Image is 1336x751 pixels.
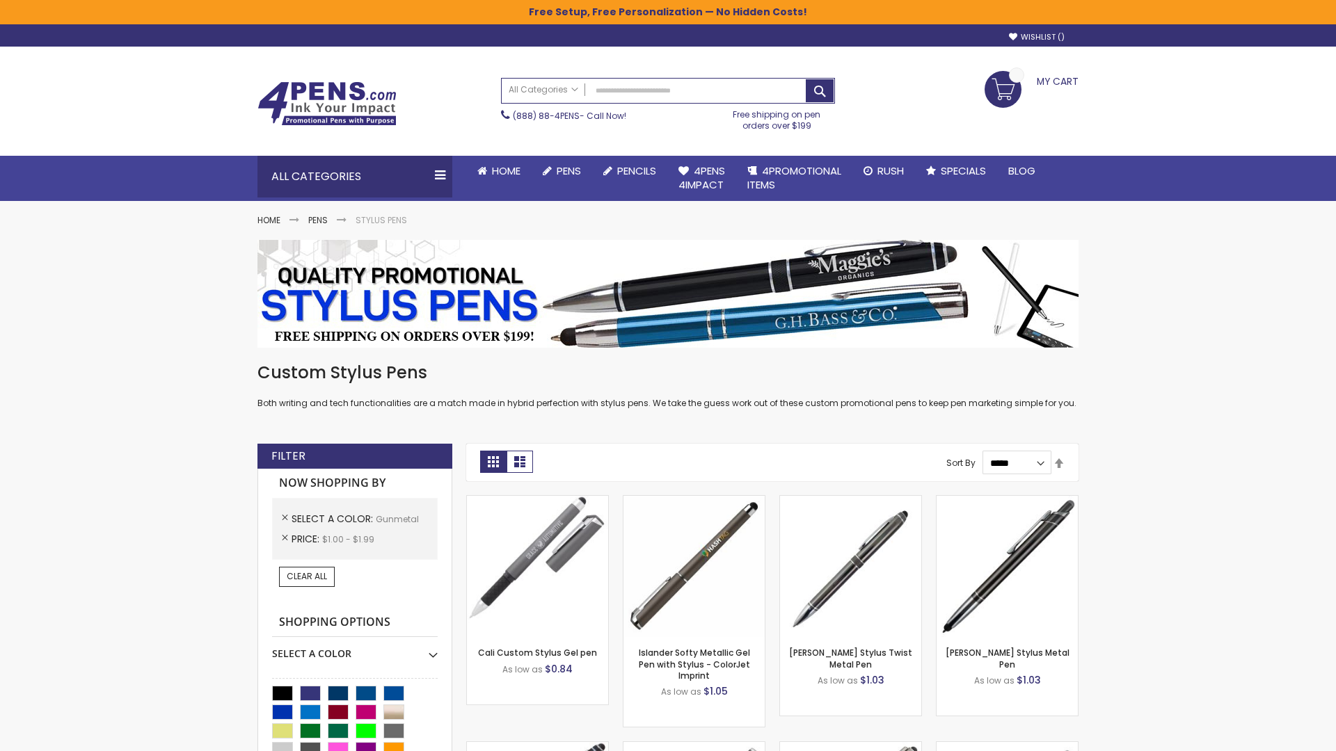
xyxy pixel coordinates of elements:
[513,110,580,122] a: (888) 88-4PENS
[719,104,836,131] div: Free shipping on pen orders over $199
[780,496,921,637] img: Colter Stylus Twist Metal Pen-Gunmetal
[257,214,280,226] a: Home
[257,240,1079,348] img: Stylus Pens
[279,567,335,586] a: Clear All
[997,156,1047,186] a: Blog
[1009,32,1065,42] a: Wishlist
[509,84,578,95] span: All Categories
[292,532,322,546] span: Price
[532,156,592,186] a: Pens
[617,163,656,178] span: Pencils
[623,495,765,507] a: Islander Softy Metallic Gel Pen with Stylus - ColorJet Imprint-Gunmetal
[639,647,750,681] a: Islander Softy Metallic Gel Pen with Stylus - ColorJet Imprint
[257,362,1079,410] div: Both writing and tech functionalities are a match made in hybrid perfection with stylus pens. We ...
[557,163,581,178] span: Pens
[937,496,1078,637] img: Olson Stylus Metal Pen-Gunmetal
[592,156,667,186] a: Pencils
[1017,673,1041,687] span: $1.03
[678,163,725,192] span: 4Pens 4impact
[623,496,765,637] img: Islander Softy Metallic Gel Pen with Stylus - ColorJet Imprint-Gunmetal
[480,451,507,473] strong: Grid
[271,449,305,464] strong: Filter
[941,163,986,178] span: Specials
[257,156,452,197] div: All Categories
[272,469,438,498] strong: Now Shopping by
[478,647,597,659] a: Cali Custom Stylus Gel pen
[272,608,438,638] strong: Shopping Options
[502,663,543,675] span: As low as
[937,495,1078,507] a: Olson Stylus Metal Pen-Gunmetal
[467,496,608,637] img: Cali Custom Stylus Gel pen-Gunmetal
[322,533,374,545] span: $1.00 - $1.99
[513,110,626,122] span: - Call Now!
[272,637,438,661] div: Select A Color
[308,214,328,226] a: Pens
[877,163,904,178] span: Rush
[667,156,736,201] a: 4Pens4impact
[287,570,327,582] span: Clear All
[915,156,997,186] a: Specials
[502,79,585,102] a: All Categories
[661,686,701,697] span: As low as
[466,156,532,186] a: Home
[467,495,608,507] a: Cali Custom Stylus Gel pen-Gunmetal
[747,163,841,192] span: 4PROMOTIONAL ITEMS
[946,457,976,469] label: Sort By
[818,675,858,686] span: As low as
[736,156,852,201] a: 4PROMOTIONALITEMS
[292,512,376,526] span: Select A Color
[492,163,520,178] span: Home
[1008,163,1035,178] span: Blog
[257,362,1079,384] h1: Custom Stylus Pens
[946,647,1069,670] a: [PERSON_NAME] Stylus Metal Pen
[545,662,573,676] span: $0.84
[780,495,921,507] a: Colter Stylus Twist Metal Pen-Gunmetal
[703,684,728,698] span: $1.05
[376,513,419,525] span: Gunmetal
[860,673,884,687] span: $1.03
[356,214,407,226] strong: Stylus Pens
[974,675,1015,686] span: As low as
[257,81,397,126] img: 4Pens Custom Pens and Promotional Products
[789,647,912,670] a: [PERSON_NAME] Stylus Twist Metal Pen
[852,156,915,186] a: Rush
